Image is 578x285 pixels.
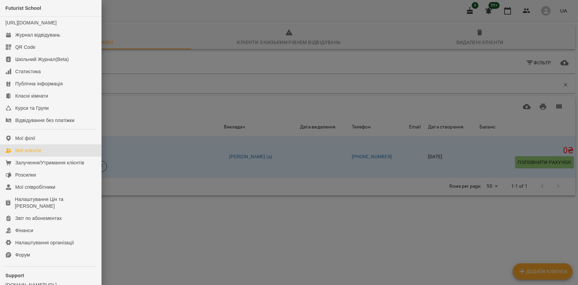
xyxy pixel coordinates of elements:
div: Відвідування без платіжки [15,117,74,124]
div: Публічна інформація [15,80,63,87]
a: [URL][DOMAIN_NAME] [5,20,57,25]
div: Мої філії [15,135,35,142]
div: Статистика [15,68,41,75]
p: Support [5,272,96,279]
div: Журнал відвідувань [15,32,60,38]
div: QR Code [15,44,36,50]
div: Курси та Групи [15,105,49,111]
div: Мої співробітники [15,184,56,190]
div: Залучення/Утримання клієнтів [15,159,84,166]
div: Налаштування Цін та [PERSON_NAME] [15,196,96,209]
div: Форум [15,251,30,258]
div: Шкільний Журнал(Beta) [15,56,69,63]
span: Futurist School [5,5,41,11]
div: Класні кімнати [15,93,48,99]
div: Мої клієнти [15,147,41,154]
div: Розсилки [15,171,36,178]
div: Звіт по абонементах [15,215,62,222]
div: Налаштування організації [15,239,74,246]
div: Фінанси [15,227,33,234]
